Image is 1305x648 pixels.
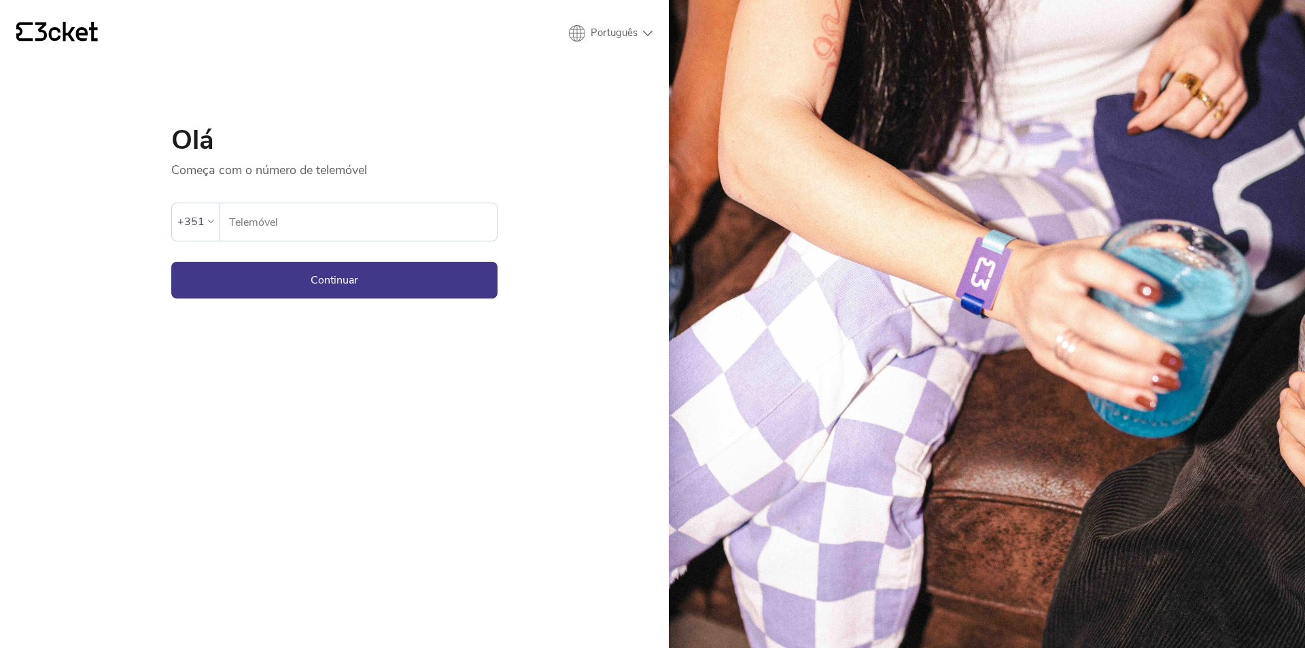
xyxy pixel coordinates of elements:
g: {' '} [16,22,33,41]
label: Telemóvel [220,203,497,241]
button: Continuar [171,262,498,299]
a: {' '} [16,22,98,45]
h1: Olá [171,126,498,154]
input: Telemóvel [228,203,497,241]
div: +351 [177,211,205,232]
p: Começa com o número de telemóvel [171,154,498,178]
